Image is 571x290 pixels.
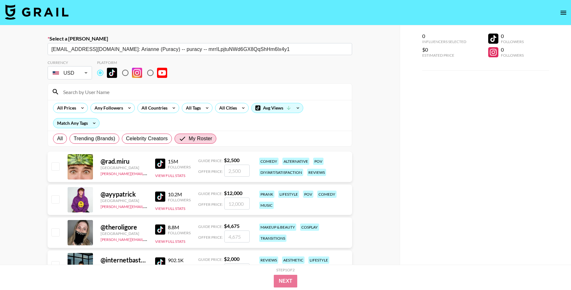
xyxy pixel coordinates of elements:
[168,158,191,165] div: 15M
[198,235,223,240] span: Offer Price:
[53,118,99,128] div: Match Any Tags
[155,192,165,202] img: TikTok
[155,173,185,178] button: View Full Stats
[101,165,148,170] div: [GEOGRAPHIC_DATA]
[198,224,223,229] span: Guide Price:
[59,87,348,97] input: Search by User Name
[189,135,212,142] span: My Roster
[101,236,194,242] a: [PERSON_NAME][EMAIL_ADDRESS][DOMAIN_NAME]
[317,191,337,198] div: comedy
[501,39,524,44] div: Followers
[132,68,142,78] img: Instagram
[224,190,242,196] strong: $ 12,000
[101,198,148,203] div: [GEOGRAPHIC_DATA]
[307,169,326,176] div: reviews
[168,257,191,263] div: 902.1K
[224,223,240,229] strong: $ 4,675
[259,202,274,209] div: music
[422,47,466,53] div: $0
[138,103,169,113] div: All Countries
[74,135,115,142] span: Trending (Brands)
[259,191,274,198] div: prank
[198,169,223,174] span: Offer Price:
[303,191,313,198] div: pov
[224,263,250,275] input: 2,000
[157,68,167,78] img: YouTube
[313,158,324,165] div: pov
[259,224,296,231] div: makeup & beauty
[259,256,278,264] div: reviews
[182,103,202,113] div: All Tags
[168,263,191,268] div: Followers
[155,224,165,235] img: TikTok
[48,60,92,65] div: Currency
[282,256,305,264] div: aesthetic
[224,157,240,163] strong: $ 2,500
[422,33,466,39] div: 0
[276,268,295,272] div: Step 1 of 2
[501,53,524,58] div: Followers
[422,53,466,58] div: Estimated Price
[155,159,165,169] img: TikTok
[278,191,299,198] div: lifestyle
[274,275,298,287] button: Next
[259,158,279,165] div: comedy
[282,158,309,165] div: alternative
[198,257,223,262] span: Guide Price:
[501,33,524,39] div: 0
[5,4,69,20] img: Grail Talent
[101,223,148,231] div: @ theroligore
[224,165,250,177] input: 2,500
[198,202,223,207] span: Offer Price:
[91,103,124,113] div: Any Followers
[224,198,250,210] input: 12,000
[101,264,148,269] div: [GEOGRAPHIC_DATA]
[101,256,148,264] div: @ internetbastard
[53,103,77,113] div: All Prices
[501,47,524,53] div: 0
[101,203,194,209] a: [PERSON_NAME][EMAIL_ADDRESS][DOMAIN_NAME]
[49,67,91,79] div: USD
[101,157,148,165] div: @ rad.miru
[107,68,117,78] img: TikTok
[101,190,148,198] div: @ ayypatrick
[557,6,570,19] button: open drawer
[300,224,319,231] div: cosplay
[198,191,223,196] span: Guide Price:
[168,165,191,169] div: Followers
[224,230,250,243] input: 4,675
[308,256,329,264] div: lifestyle
[198,158,223,163] span: Guide Price:
[168,198,191,202] div: Followers
[155,206,185,211] button: View Full Stats
[422,39,466,44] div: Influencers Selected
[168,224,191,230] div: 8.8M
[224,256,240,262] strong: $ 2,000
[259,169,303,176] div: diy/art/satisfaction
[168,230,191,235] div: Followers
[252,103,303,113] div: Avg Views
[215,103,238,113] div: All Cities
[155,257,165,268] img: TikTok
[101,170,194,176] a: [PERSON_NAME][EMAIL_ADDRESS][DOMAIN_NAME]
[48,35,352,42] label: Select a [PERSON_NAME]
[57,135,63,142] span: All
[97,60,172,65] div: Platform
[155,239,185,244] button: View Full Stats
[168,191,191,198] div: 10.2M
[101,231,148,236] div: [GEOGRAPHIC_DATA]
[126,135,168,142] span: Celebrity Creators
[259,235,286,242] div: transitions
